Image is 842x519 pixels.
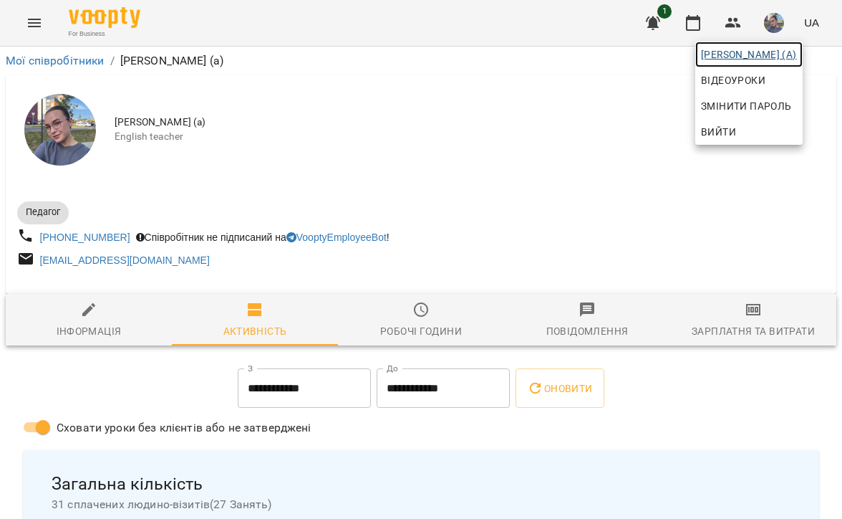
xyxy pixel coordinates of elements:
[695,42,803,67] a: [PERSON_NAME] (а)
[695,67,771,93] a: Відеоуроки
[701,123,736,141] span: Вийти
[695,93,803,119] a: Змінити пароль
[701,97,797,115] span: Змінити пароль
[701,46,797,63] span: [PERSON_NAME] (а)
[701,72,765,89] span: Відеоуроки
[695,119,803,145] button: Вийти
